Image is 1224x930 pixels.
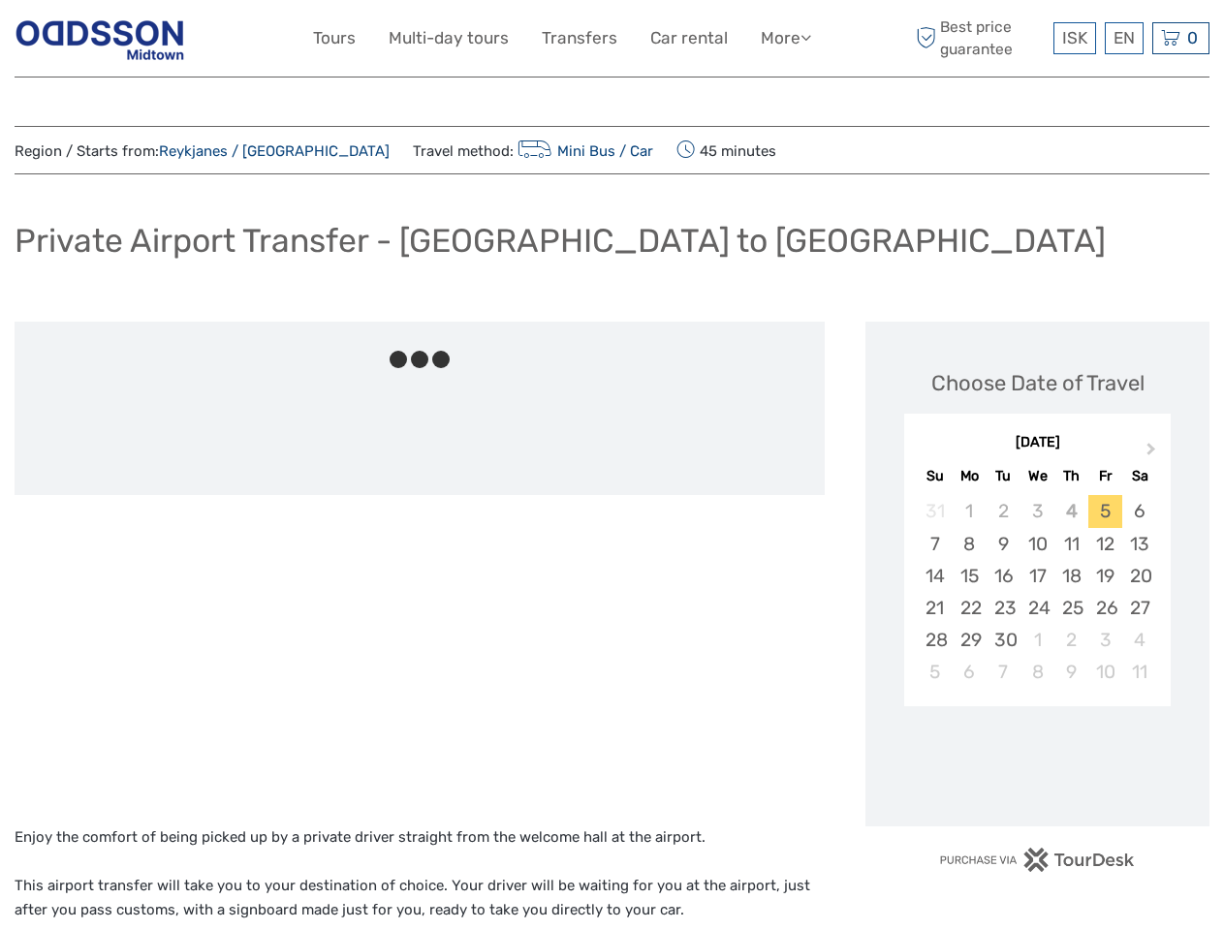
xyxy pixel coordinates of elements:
[761,24,811,52] a: More
[953,592,987,624] div: Choose Monday, September 22nd, 2025
[1088,656,1122,688] div: Choose Friday, October 10th, 2025
[1122,656,1156,688] div: Choose Saturday, October 11th, 2025
[918,624,952,656] div: Choose Sunday, September 28th, 2025
[1088,495,1122,527] div: Choose Friday, September 5th, 2025
[953,528,987,560] div: Choose Monday, September 8th, 2025
[910,495,1164,688] div: month 2025-09
[918,560,952,592] div: Choose Sunday, September 14th, 2025
[911,16,1049,59] span: Best price guarantee
[1020,560,1054,592] div: Choose Wednesday, September 17th, 2025
[1054,463,1088,489] div: Th
[1088,592,1122,624] div: Choose Friday, September 26th, 2025
[987,656,1020,688] div: Choose Tuesday, October 7th, 2025
[1054,624,1088,656] div: Choose Thursday, October 2nd, 2025
[313,24,356,52] a: Tours
[1054,495,1088,527] div: Not available Thursday, September 4th, 2025
[953,495,987,527] div: Not available Monday, September 1st, 2025
[15,221,1106,261] h1: Private Airport Transfer - [GEOGRAPHIC_DATA] to [GEOGRAPHIC_DATA]
[1062,28,1087,47] span: ISK
[1122,624,1156,656] div: Choose Saturday, October 4th, 2025
[1088,624,1122,656] div: Choose Friday, October 3rd, 2025
[1122,495,1156,527] div: Choose Saturday, September 6th, 2025
[953,463,987,489] div: Mo
[1088,528,1122,560] div: Choose Friday, September 12th, 2025
[953,624,987,656] div: Choose Monday, September 29th, 2025
[15,825,825,851] p: Enjoy the comfort of being picked up by a private driver straight from the welcome hall at the ai...
[953,656,987,688] div: Choose Monday, October 6th, 2025
[987,495,1020,527] div: Not available Tuesday, September 2nd, 2025
[987,560,1020,592] div: Choose Tuesday, September 16th, 2025
[918,528,952,560] div: Choose Sunday, September 7th, 2025
[931,368,1145,398] div: Choose Date of Travel
[650,24,728,52] a: Car rental
[1138,438,1169,469] button: Next Month
[987,463,1020,489] div: Tu
[918,463,952,489] div: Su
[1020,592,1054,624] div: Choose Wednesday, September 24th, 2025
[987,592,1020,624] div: Choose Tuesday, September 23rd, 2025
[1054,656,1088,688] div: Choose Thursday, October 9th, 2025
[1184,28,1201,47] span: 0
[15,15,185,62] img: Reykjavik Residence
[1020,495,1054,527] div: Not available Wednesday, September 3rd, 2025
[987,528,1020,560] div: Choose Tuesday, September 9th, 2025
[413,137,653,164] span: Travel method:
[514,142,653,160] a: Mini Bus / Car
[1020,656,1054,688] div: Choose Wednesday, October 8th, 2025
[15,141,390,162] span: Region / Starts from:
[15,874,825,923] p: This airport transfer will take you to your destination of choice. Your driver will be waiting fo...
[676,137,776,164] span: 45 minutes
[987,624,1020,656] div: Choose Tuesday, September 30th, 2025
[1088,463,1122,489] div: Fr
[939,848,1136,872] img: PurchaseViaTourDesk.png
[1122,560,1156,592] div: Choose Saturday, September 20th, 2025
[918,592,952,624] div: Choose Sunday, September 21st, 2025
[953,560,987,592] div: Choose Monday, September 15th, 2025
[918,495,952,527] div: Not available Sunday, August 31st, 2025
[1031,757,1044,769] div: Loading...
[1105,22,1144,54] div: EN
[159,142,390,160] a: Reykjanes / [GEOGRAPHIC_DATA]
[389,24,509,52] a: Multi-day tours
[1020,624,1054,656] div: Choose Wednesday, October 1st, 2025
[542,24,617,52] a: Transfers
[1020,463,1054,489] div: We
[1122,528,1156,560] div: Choose Saturday, September 13th, 2025
[918,656,952,688] div: Choose Sunday, October 5th, 2025
[1122,463,1156,489] div: Sa
[1054,592,1088,624] div: Choose Thursday, September 25th, 2025
[1088,560,1122,592] div: Choose Friday, September 19th, 2025
[1054,560,1088,592] div: Choose Thursday, September 18th, 2025
[1054,528,1088,560] div: Choose Thursday, September 11th, 2025
[1020,528,1054,560] div: Choose Wednesday, September 10th, 2025
[1122,592,1156,624] div: Choose Saturday, September 27th, 2025
[904,433,1171,453] div: [DATE]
